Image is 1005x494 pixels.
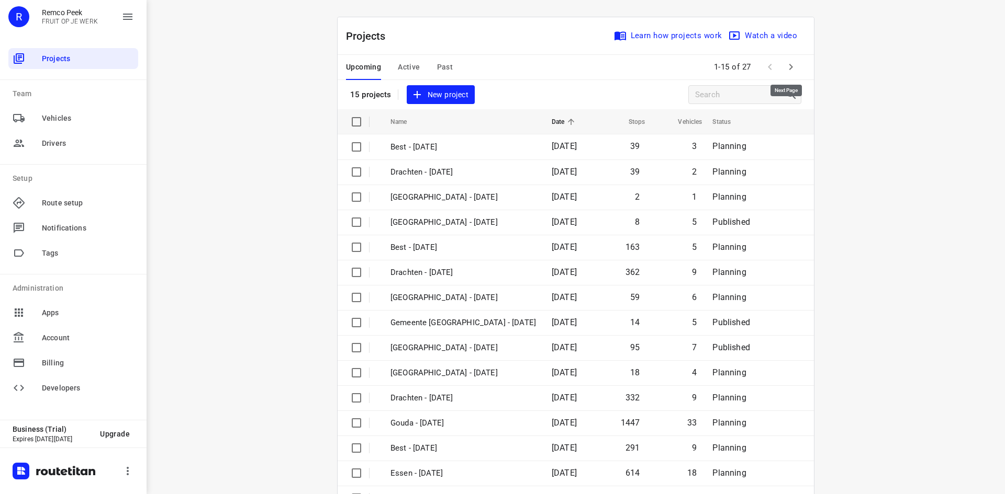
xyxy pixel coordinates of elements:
span: 7 [692,342,697,352]
span: Planning [712,418,746,428]
span: 2 [635,192,640,202]
div: Account [8,327,138,348]
span: 9 [692,267,697,277]
span: [DATE] [552,393,577,403]
p: Administration [13,283,138,294]
span: Planning [712,468,746,478]
span: [DATE] [552,192,577,202]
span: Planning [712,443,746,453]
span: [DATE] [552,468,577,478]
span: Planning [712,242,746,252]
span: 59 [630,292,640,302]
span: 9 [692,393,697,403]
p: Expires [DATE][DATE] [13,435,92,443]
span: 5 [692,242,697,252]
div: Vehicles [8,108,138,129]
span: 5 [692,317,697,327]
p: Business (Trial) [13,425,92,433]
span: [DATE] [552,267,577,277]
span: Tags [42,248,134,259]
span: Status [712,116,744,128]
span: 39 [630,167,640,177]
p: [GEOGRAPHIC_DATA] - [DATE] [390,292,536,304]
button: Upgrade [92,424,138,443]
span: Planning [712,267,746,277]
span: Apps [42,307,134,318]
p: [GEOGRAPHIC_DATA] - [DATE] [390,342,536,354]
span: 14 [630,317,640,327]
p: Essen - Monday [390,467,536,479]
span: [DATE] [552,292,577,302]
p: Best - Tuesday [390,442,536,454]
span: [DATE] [552,443,577,453]
span: [DATE] [552,167,577,177]
span: Drivers [42,138,134,149]
span: 8 [635,217,640,227]
div: Developers [8,377,138,398]
p: Drachten - [DATE] [390,267,536,279]
span: Billing [42,358,134,369]
span: 4 [692,367,697,377]
span: [DATE] [552,418,577,428]
span: 291 [626,443,640,453]
span: 163 [626,242,640,252]
p: Drachten - [DATE] [390,392,536,404]
div: Search [785,88,801,101]
p: Gemeente [GEOGRAPHIC_DATA] - [DATE] [390,317,536,329]
div: Billing [8,352,138,373]
span: 18 [687,468,697,478]
div: Projects [8,48,138,69]
span: 95 [630,342,640,352]
span: Notifications [42,223,134,234]
p: Best - [DATE] [390,242,536,254]
div: Route setup [8,192,138,213]
span: Projects [42,53,134,64]
span: Date [552,116,578,128]
span: Past [437,61,453,74]
p: Best - [DATE] [390,141,536,153]
div: Tags [8,243,138,263]
span: Account [42,332,134,343]
span: Vehicles [664,116,702,128]
button: New project [407,85,475,105]
p: Setup [13,173,138,184]
span: 614 [626,468,640,478]
span: Stops [615,116,645,128]
span: [DATE] [552,342,577,352]
span: Upcoming [346,61,381,74]
p: [GEOGRAPHIC_DATA] - [DATE] [390,191,536,203]
div: Drivers [8,133,138,154]
span: Published [712,317,750,327]
span: 1-15 of 27 [710,56,755,78]
span: Active [398,61,420,74]
span: 332 [626,393,640,403]
span: [DATE] [552,367,577,377]
span: Planning [712,167,746,177]
span: Published [712,217,750,227]
span: 362 [626,267,640,277]
span: 6 [692,292,697,302]
span: Planning [712,192,746,202]
span: Planning [712,292,746,302]
p: [GEOGRAPHIC_DATA] - [DATE] [390,216,536,228]
p: FRUIT OP JE WERK [42,18,98,25]
span: 3 [692,141,697,151]
span: Published [712,342,750,352]
span: 39 [630,141,640,151]
div: Apps [8,302,138,323]
span: 1447 [621,418,640,428]
p: Gouda - [DATE] [390,417,536,429]
span: New project [413,88,468,101]
span: Previous Page [760,56,780,77]
span: 18 [630,367,640,377]
span: Developers [42,383,134,394]
p: Team [13,88,138,99]
p: Drachten - [DATE] [390,166,536,178]
span: Route setup [42,198,134,209]
p: [GEOGRAPHIC_DATA] - [DATE] [390,367,536,379]
span: [DATE] [552,217,577,227]
p: Projects [346,28,394,44]
span: Vehicles [42,113,134,124]
span: 5 [692,217,697,227]
span: Name [390,116,421,128]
